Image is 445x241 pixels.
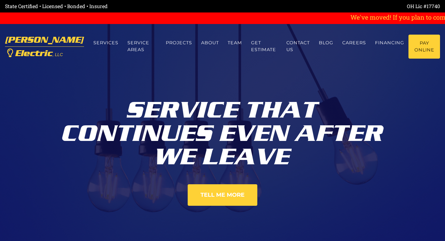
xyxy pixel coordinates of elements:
[247,35,282,58] a: Get estimate
[52,52,63,57] span: , LLC
[188,184,257,206] a: Tell Me More
[5,32,84,61] a: [PERSON_NAME] Electric, LLC
[49,94,396,169] div: Service That Continues Even After We Leave
[161,35,196,51] a: Projects
[282,35,314,58] a: Contact us
[338,35,371,51] a: Careers
[314,35,338,51] a: Blog
[89,35,123,51] a: Services
[408,35,440,59] a: Pay Online
[223,35,247,51] a: Team
[5,2,223,10] div: State Certified • Licensed • Bonded • Insured
[370,35,408,51] a: Financing
[223,2,440,10] div: OH Lic #17740
[123,35,161,58] a: Service Areas
[196,35,223,51] a: About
